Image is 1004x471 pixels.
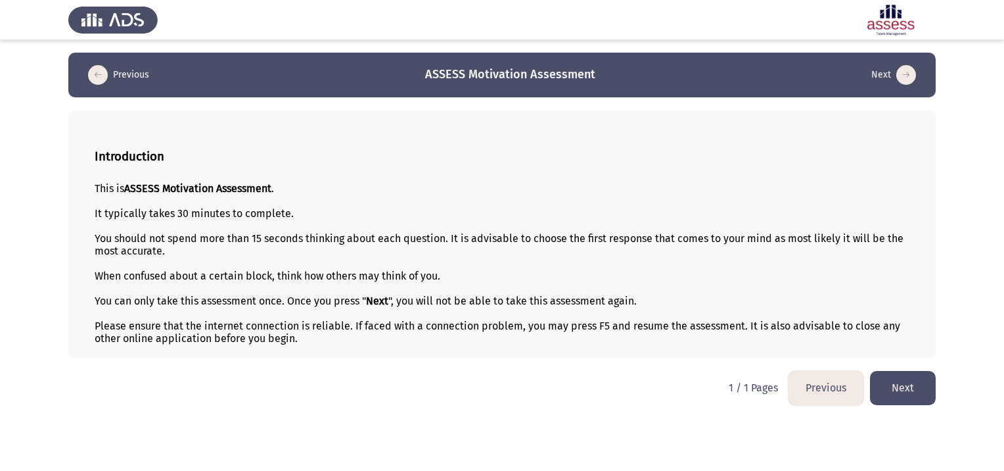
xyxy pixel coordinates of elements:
button: load next page [867,64,920,86]
div: You should not spend more than 15 seconds thinking about each question. It is advisable to choose... [95,232,909,257]
button: load previous page [788,371,863,405]
b: Next [366,295,388,307]
h3: ASSESS Motivation Assessment [425,66,595,83]
img: Assess Talent Management logo [68,1,158,38]
div: You can only take this assessment once. Once you press " ", you will not be able to take this ass... [95,295,909,307]
b: Introduction [95,149,164,164]
img: Assessment logo of Motivation Assessment [846,1,936,38]
p: 1 / 1 Pages [729,382,778,394]
button: load previous page [84,64,153,86]
div: This is . [95,182,909,195]
div: Please ensure that the internet connection is reliable. If faced with a connection problem, you m... [95,320,909,345]
button: load next page [870,371,936,405]
b: ASSESS Motivation Assessment [124,182,271,195]
div: When confused about a certain block, think how others may think of you. [95,270,909,282]
div: It typically takes 30 minutes to complete. [95,207,909,220]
